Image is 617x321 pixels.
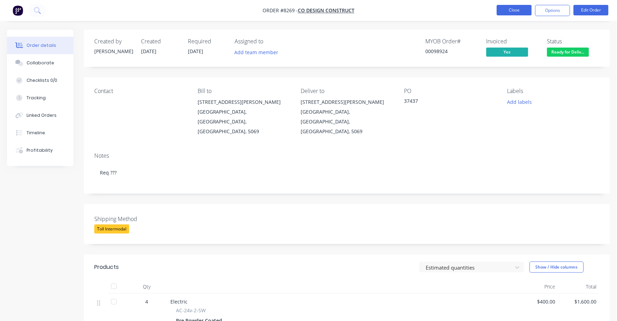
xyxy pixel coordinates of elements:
div: Toll Intermodal [94,224,129,234]
div: Labels [507,88,600,94]
span: [DATE] [188,48,203,55]
div: Collaborate [27,60,54,66]
span: Yes [486,48,528,56]
button: Ready for Deliv... [547,48,589,58]
div: Req ??? [94,162,600,183]
button: Edit Order [574,5,609,15]
div: 37437 [404,97,491,107]
a: Co Design Construct [298,7,354,14]
div: Assigned to [235,38,304,45]
div: Status [547,38,600,45]
button: Linked Orders [7,107,73,124]
div: Products [94,263,119,271]
button: Show / Hide columns [530,262,584,273]
button: Add team member [231,48,282,57]
div: Notes [94,152,600,159]
div: Qty [126,280,168,294]
div: Timeline [27,130,45,136]
div: Bill to [198,88,290,94]
div: [PERSON_NAME] [94,48,133,55]
div: Contact [94,88,186,94]
span: 4 [145,298,148,305]
span: Electric [170,298,188,305]
button: Profitability [7,142,73,159]
div: Order details [27,42,56,49]
button: Timeline [7,124,73,142]
button: Add team member [235,48,282,57]
span: Ready for Deliv... [547,48,589,56]
div: 00098924 [426,48,478,55]
div: [GEOGRAPHIC_DATA], [GEOGRAPHIC_DATA], [GEOGRAPHIC_DATA], 5069 [198,107,290,136]
button: Order details [7,37,73,54]
span: AC-24v-2-SW [176,307,206,314]
div: [STREET_ADDRESS][PERSON_NAME][GEOGRAPHIC_DATA], [GEOGRAPHIC_DATA], [GEOGRAPHIC_DATA], 5069 [301,97,393,136]
div: Tracking [27,95,46,101]
button: Add labels [504,97,536,107]
img: Factory [13,5,23,16]
div: Total [558,280,600,294]
div: Created by [94,38,133,45]
div: Checklists 0/0 [27,77,57,84]
button: Options [535,5,570,16]
span: Order #8269 - [263,7,298,14]
div: Invoiced [486,38,539,45]
div: [GEOGRAPHIC_DATA], [GEOGRAPHIC_DATA], [GEOGRAPHIC_DATA], 5069 [301,107,393,136]
button: Tracking [7,89,73,107]
div: Price [517,280,558,294]
button: Checklists 0/0 [7,72,73,89]
span: [DATE] [141,48,156,55]
span: $1,600.00 [561,298,597,305]
span: $400.00 [520,298,556,305]
div: [STREET_ADDRESS][PERSON_NAME] [198,97,290,107]
div: Linked Orders [27,112,57,119]
div: Profitability [27,147,53,154]
div: [STREET_ADDRESS][PERSON_NAME] [301,97,393,107]
div: [STREET_ADDRESS][PERSON_NAME][GEOGRAPHIC_DATA], [GEOGRAPHIC_DATA], [GEOGRAPHIC_DATA], 5069 [198,97,290,136]
div: Required [188,38,226,45]
label: Shipping Method [94,215,182,223]
div: PO [404,88,496,94]
button: Close [497,5,532,15]
button: Collaborate [7,54,73,72]
div: MYOB Order # [426,38,478,45]
div: Deliver to [301,88,393,94]
div: Created [141,38,179,45]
